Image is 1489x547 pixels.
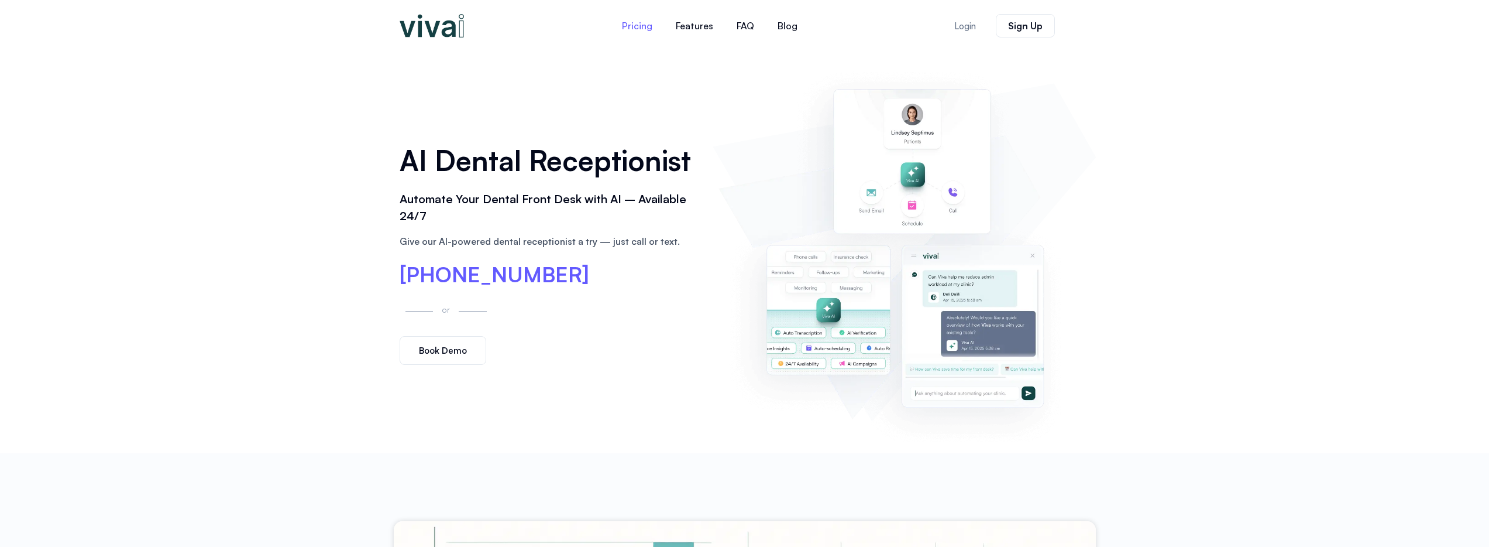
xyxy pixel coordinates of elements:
[718,63,1089,442] img: AI dental receptionist dashboard – virtual receptionist dental office
[439,303,453,316] p: or
[725,12,766,40] a: FAQ
[996,14,1055,37] a: Sign Up
[1008,21,1043,30] span: Sign Up
[610,12,664,40] a: Pricing
[419,346,467,355] span: Book Demo
[400,264,589,285] a: [PHONE_NUMBER]
[954,22,976,30] span: Login
[400,191,701,225] h2: Automate Your Dental Front Desk with AI – Available 24/7
[664,12,725,40] a: Features
[400,140,701,181] h1: AI Dental Receptionist
[940,15,990,37] a: Login
[540,12,879,40] nav: Menu
[400,234,701,248] p: Give our AI-powered dental receptionist a try — just call or text.
[766,12,809,40] a: Blog
[400,336,486,365] a: Book Demo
